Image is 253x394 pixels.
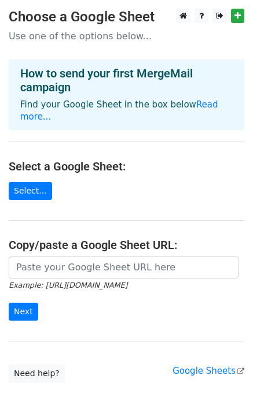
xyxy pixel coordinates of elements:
small: Example: [URL][DOMAIN_NAME] [9,281,127,289]
a: Read more... [20,99,218,122]
input: Next [9,303,38,321]
h4: Select a Google Sheet: [9,159,244,173]
h3: Choose a Google Sheet [9,9,244,25]
input: Paste your Google Sheet URL here [9,257,239,278]
a: Select... [9,182,52,200]
p: Find your Google Sheet in the box below [20,99,233,123]
p: Use one of the options below... [9,30,244,42]
h4: Copy/paste a Google Sheet URL: [9,238,244,252]
h4: How to send your first MergeMail campaign [20,66,233,94]
a: Need help? [9,365,65,382]
a: Google Sheets [173,366,244,376]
